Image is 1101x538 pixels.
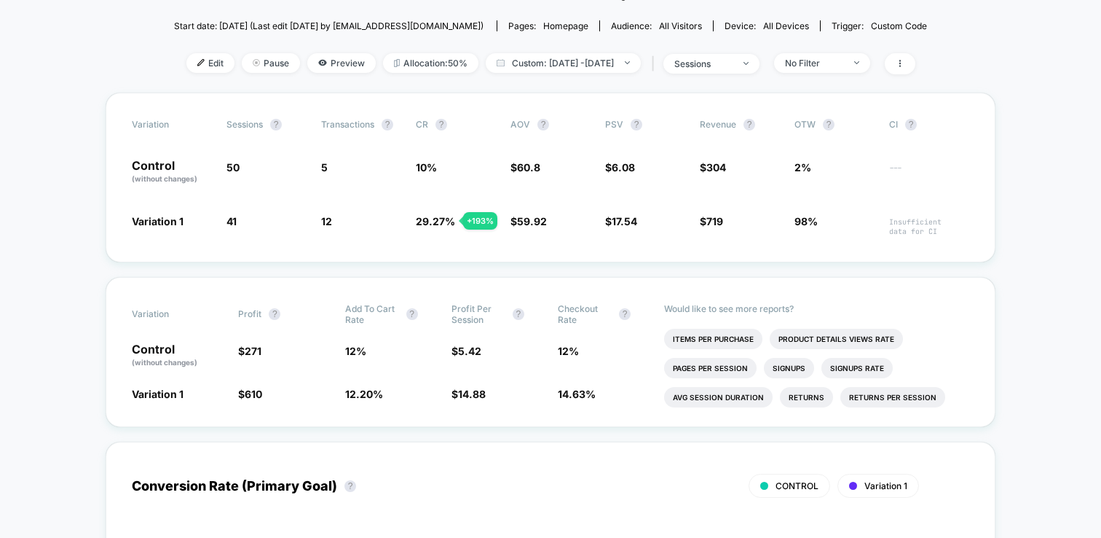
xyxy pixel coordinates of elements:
[864,480,907,491] span: Variation 1
[713,20,820,31] span: Device:
[132,388,183,400] span: Variation 1
[558,388,596,400] span: 14.63 %
[905,119,917,130] button: ?
[612,215,637,227] span: 17.54
[132,343,224,368] p: Control
[770,329,903,349] li: Product Details Views Rate
[132,358,197,367] span: (without changes)
[889,163,969,184] span: ---
[763,20,809,31] span: all devices
[605,215,637,227] span: $
[764,358,814,378] li: Signups
[345,388,383,400] span: 12.20 %
[458,345,481,357] span: 5.42
[664,329,762,349] li: Items Per Purchase
[463,212,497,230] div: + 193 %
[821,358,893,378] li: Signups Rate
[132,119,212,130] span: Variation
[416,215,455,227] span: 29.27 %
[132,303,212,325] span: Variation
[889,217,969,236] span: Insufficient data for CI
[345,303,399,325] span: Add To Cart Rate
[510,161,540,174] span: $
[132,160,212,184] p: Control
[706,161,726,174] span: 304
[558,345,579,357] span: 12 %
[345,345,366,357] span: 12 %
[510,119,530,130] span: AOV
[226,119,263,130] span: Sessions
[558,303,612,325] span: Checkout Rate
[174,20,484,31] span: Start date: [DATE] (Last edit [DATE] by [EMAIL_ADDRESS][DOMAIN_NAME])
[700,161,726,174] span: $
[245,345,261,357] span: 271
[253,59,260,66] img: end
[416,119,428,130] span: CR
[674,58,733,69] div: sessions
[497,59,505,66] img: calendar
[226,215,237,227] span: 41
[451,303,505,325] span: Profit Per Session
[132,215,183,227] span: Variation 1
[270,119,282,130] button: ?
[543,20,588,31] span: homepage
[517,161,540,174] span: 60.8
[794,215,818,227] span: 98%
[344,480,356,492] button: ?
[238,388,262,400] span: $
[700,215,723,227] span: $
[513,308,524,320] button: ?
[611,20,702,31] div: Audience:
[743,119,755,130] button: ?
[458,388,486,400] span: 14.88
[186,53,234,73] span: Edit
[321,215,332,227] span: 12
[648,53,663,74] span: |
[854,61,859,64] img: end
[451,345,481,357] span: $
[508,20,588,31] div: Pages:
[238,345,261,357] span: $
[625,61,630,64] img: end
[664,303,969,314] p: Would like to see more reports?
[132,174,197,183] span: (without changes)
[197,59,205,66] img: edit
[245,388,262,400] span: 610
[605,161,635,174] span: $
[664,358,757,378] li: Pages Per Session
[416,161,437,174] span: 10 %
[238,308,261,319] span: Profit
[307,53,376,73] span: Preview
[269,308,280,320] button: ?
[451,388,486,400] span: $
[871,20,927,31] span: Custom Code
[889,119,969,130] span: CI
[612,161,635,174] span: 6.08
[605,119,623,130] span: PSV
[242,53,300,73] span: Pause
[785,58,843,69] div: No Filter
[794,161,811,174] span: 2%
[406,308,418,320] button: ?
[510,215,547,227] span: $
[840,387,945,408] li: Returns Per Session
[321,119,374,130] span: Transactions
[394,59,400,67] img: rebalance
[706,215,723,227] span: 719
[486,53,641,73] span: Custom: [DATE] - [DATE]
[321,161,328,174] span: 5
[776,480,818,491] span: CONTROL
[780,387,833,408] li: Returns
[664,387,773,408] li: Avg Session Duration
[226,161,240,174] span: 50
[435,119,447,130] button: ?
[517,215,547,227] span: 59.92
[659,20,702,31] span: All Visitors
[631,119,642,130] button: ?
[537,119,549,130] button: ?
[700,119,736,130] span: Revenue
[823,119,834,130] button: ?
[794,119,875,130] span: OTW
[383,53,478,73] span: Allocation: 50%
[619,308,631,320] button: ?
